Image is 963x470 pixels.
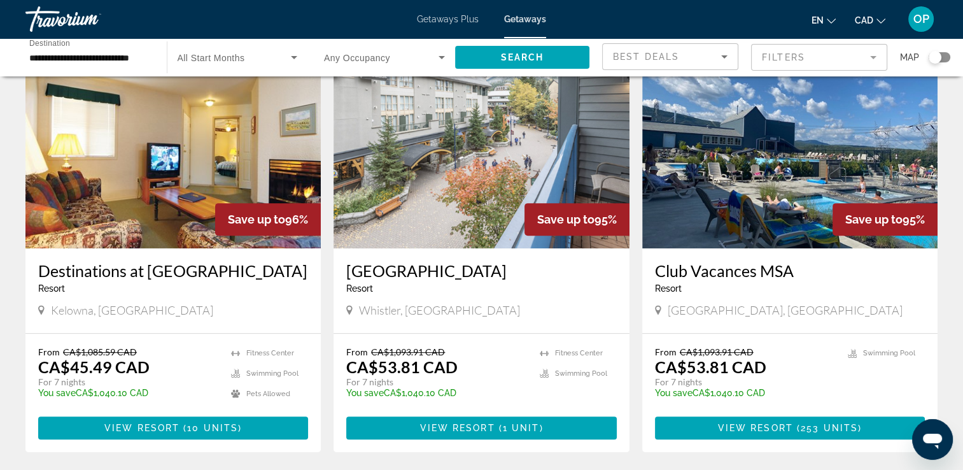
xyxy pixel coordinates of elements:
span: From [346,346,368,357]
span: Save up to [228,213,285,226]
div: 95% [833,203,938,236]
span: From [38,346,60,357]
div: 96% [215,203,321,236]
span: Fitness Center [555,349,603,357]
iframe: Button to launch messaging window [912,419,953,460]
span: You save [655,388,692,398]
button: User Menu [904,6,938,32]
span: You save [346,388,384,398]
span: 10 units [187,423,238,433]
button: View Resort(253 units) [655,417,925,439]
button: View Resort(10 units) [38,417,308,439]
span: Kelowna, [GEOGRAPHIC_DATA] [51,303,213,317]
span: 1 unit [503,423,540,433]
img: 1713O01X.jpg [334,45,629,248]
span: View Resort [419,423,495,433]
a: [GEOGRAPHIC_DATA] [346,261,616,280]
span: ( ) [793,423,862,433]
button: Search [455,46,590,69]
button: Change currency [855,11,885,29]
span: OP [913,13,929,25]
img: 6849I01L.jpg [25,45,321,248]
span: Whistler, [GEOGRAPHIC_DATA] [359,303,520,317]
span: From [655,346,677,357]
span: Fitness Center [246,349,294,357]
span: ( ) [179,423,242,433]
img: 2621O01X.jpg [642,45,938,248]
span: Swimming Pool [246,369,299,378]
p: For 7 nights [346,376,526,388]
span: Search [500,52,544,62]
p: CA$45.49 CAD [38,357,150,376]
span: CA$1,093.91 CAD [371,346,445,357]
span: 253 units [801,423,858,433]
span: en [812,15,824,25]
span: CA$1,093.91 CAD [680,346,754,357]
span: [GEOGRAPHIC_DATA], [GEOGRAPHIC_DATA] [668,303,903,317]
span: Save up to [537,213,594,226]
p: For 7 nights [38,376,218,388]
span: Resort [655,283,682,294]
p: CA$1,040.10 CAD [38,388,218,398]
span: Destination [29,39,70,47]
a: Club Vacances MSA [655,261,925,280]
span: Save up to [845,213,903,226]
span: ( ) [495,423,544,433]
span: Resort [346,283,373,294]
p: CA$53.81 CAD [655,357,766,376]
button: Change language [812,11,836,29]
span: Swimming Pool [863,349,915,357]
span: View Resort [718,423,793,433]
a: Travorium [25,3,153,36]
mat-select: Sort by [613,49,728,64]
div: 95% [524,203,629,236]
button: View Resort(1 unit) [346,417,616,439]
span: CAD [855,15,873,25]
span: View Resort [104,423,179,433]
span: You save [38,388,76,398]
span: All Start Months [178,53,245,63]
a: Destinations at [GEOGRAPHIC_DATA] [38,261,308,280]
span: Map [900,48,919,66]
span: CA$1,085.59 CAD [63,346,137,357]
a: Getaways [504,14,546,24]
p: CA$1,040.10 CAD [655,388,835,398]
span: Pets Allowed [246,390,290,398]
span: Resort [38,283,65,294]
p: CA$1,040.10 CAD [346,388,526,398]
p: CA$53.81 CAD [346,357,458,376]
span: Swimming Pool [555,369,607,378]
a: Getaways Plus [417,14,479,24]
span: Any Occupancy [324,53,390,63]
span: Best Deals [613,52,679,62]
button: Filter [751,43,887,71]
p: For 7 nights [655,376,835,388]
